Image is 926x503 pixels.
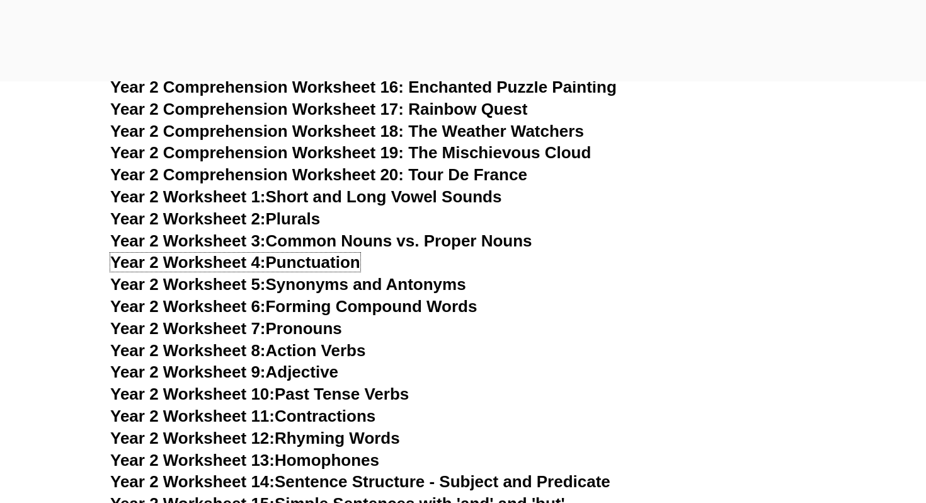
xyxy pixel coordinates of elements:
[110,472,275,491] span: Year 2 Worksheet 14:
[110,187,501,206] a: Year 2 Worksheet 1:Short and Long Vowel Sounds
[110,231,266,250] span: Year 2 Worksheet 3:
[110,275,466,294] a: Year 2 Worksheet 5:Synonyms and Antonyms
[110,429,275,448] span: Year 2 Worksheet 12:
[110,384,275,403] span: Year 2 Worksheet 10:
[110,165,527,184] a: Year 2 Comprehension Worksheet 20: Tour De France
[110,187,266,206] span: Year 2 Worksheet 1:
[110,341,266,360] span: Year 2 Worksheet 8:
[110,407,275,425] span: Year 2 Worksheet 11:
[110,319,266,338] span: Year 2 Worksheet 7:
[110,100,527,119] a: Year 2 Comprehension Worksheet 17: Rainbow Quest
[110,407,375,425] a: Year 2 Worksheet 11:Contractions
[110,472,610,491] a: Year 2 Worksheet 14:Sentence Structure - Subject and Predicate
[110,384,409,403] a: Year 2 Worksheet 10:Past Tense Verbs
[110,297,266,316] span: Year 2 Worksheet 6:
[110,341,365,360] a: Year 2 Worksheet 8:Action Verbs
[110,451,379,470] a: Year 2 Worksheet 13:Homophones
[110,143,591,162] a: Year 2 Comprehension Worksheet 19: The Mischievous Cloud
[110,451,275,470] span: Year 2 Worksheet 13:
[110,253,266,272] span: Year 2 Worksheet 4:
[710,361,926,503] iframe: Chat Widget
[110,209,266,228] span: Year 2 Worksheet 2:
[110,297,477,316] a: Year 2 Worksheet 6:Forming Compound Words
[110,275,266,294] span: Year 2 Worksheet 5:
[110,209,320,228] a: Year 2 Worksheet 2:Plurals
[110,362,338,381] a: Year 2 Worksheet 9:Adjective
[110,429,400,448] a: Year 2 Worksheet 12:Rhyming Words
[110,253,360,272] a: Year 2 Worksheet 4:Punctuation
[110,362,266,381] span: Year 2 Worksheet 9:
[110,319,342,338] a: Year 2 Worksheet 7:Pronouns
[110,78,617,96] a: Year 2 Comprehension Worksheet 16: Enchanted Puzzle Painting
[110,231,532,250] a: Year 2 Worksheet 3:Common Nouns vs. Proper Nouns
[110,122,584,141] a: Year 2 Comprehension Worksheet 18: The Weather Watchers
